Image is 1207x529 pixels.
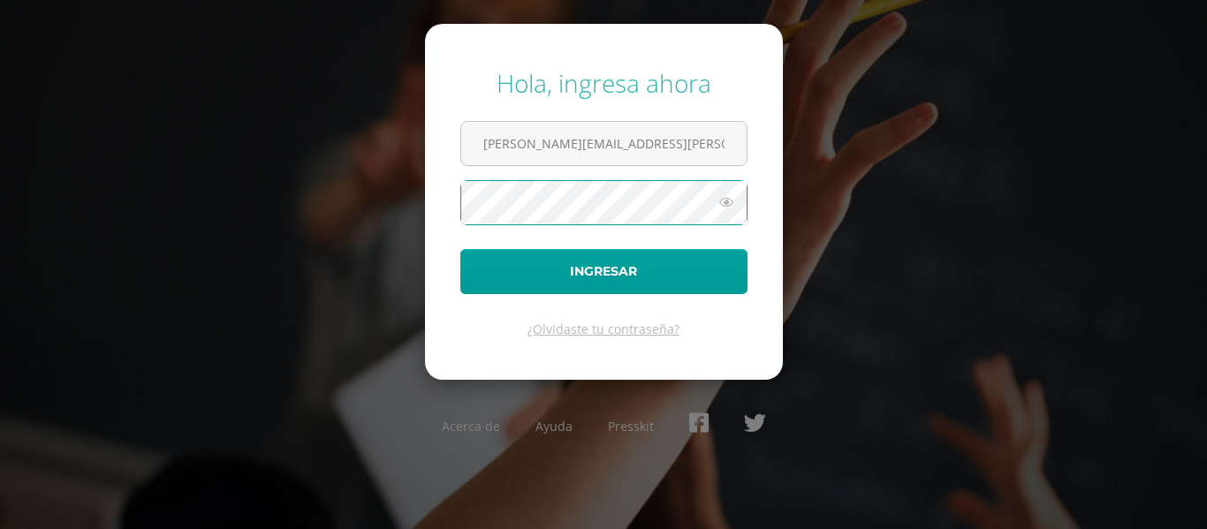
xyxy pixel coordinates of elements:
a: Ayuda [535,418,573,435]
a: Presskit [608,418,654,435]
a: ¿Olvidaste tu contraseña? [528,321,679,337]
button: Ingresar [460,249,748,294]
a: Acerca de [442,418,500,435]
input: Correo electrónico o usuario [461,122,747,165]
div: Hola, ingresa ahora [460,66,748,100]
